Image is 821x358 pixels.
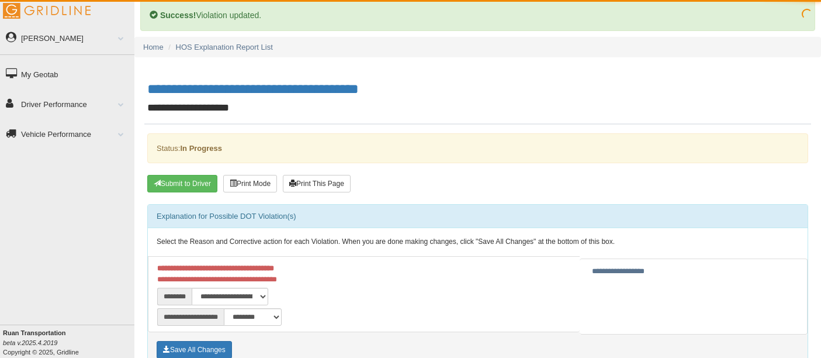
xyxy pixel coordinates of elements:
[3,328,134,357] div: Copyright © 2025, Gridline
[147,175,217,192] button: Submit To Driver
[148,228,808,256] div: Select the Reason and Corrective action for each Violation. When you are done making changes, cli...
[143,43,164,51] a: Home
[180,144,222,153] strong: In Progress
[3,339,57,346] i: beta v.2025.4.2019
[223,175,277,192] button: Print Mode
[160,11,196,20] b: Success!
[3,3,91,19] img: Gridline
[147,133,808,163] div: Status:
[176,43,273,51] a: HOS Explanation Report List
[3,329,66,336] b: Ruan Transportation
[148,205,808,228] div: Explanation for Possible DOT Violation(s)
[283,175,351,192] button: Print This Page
